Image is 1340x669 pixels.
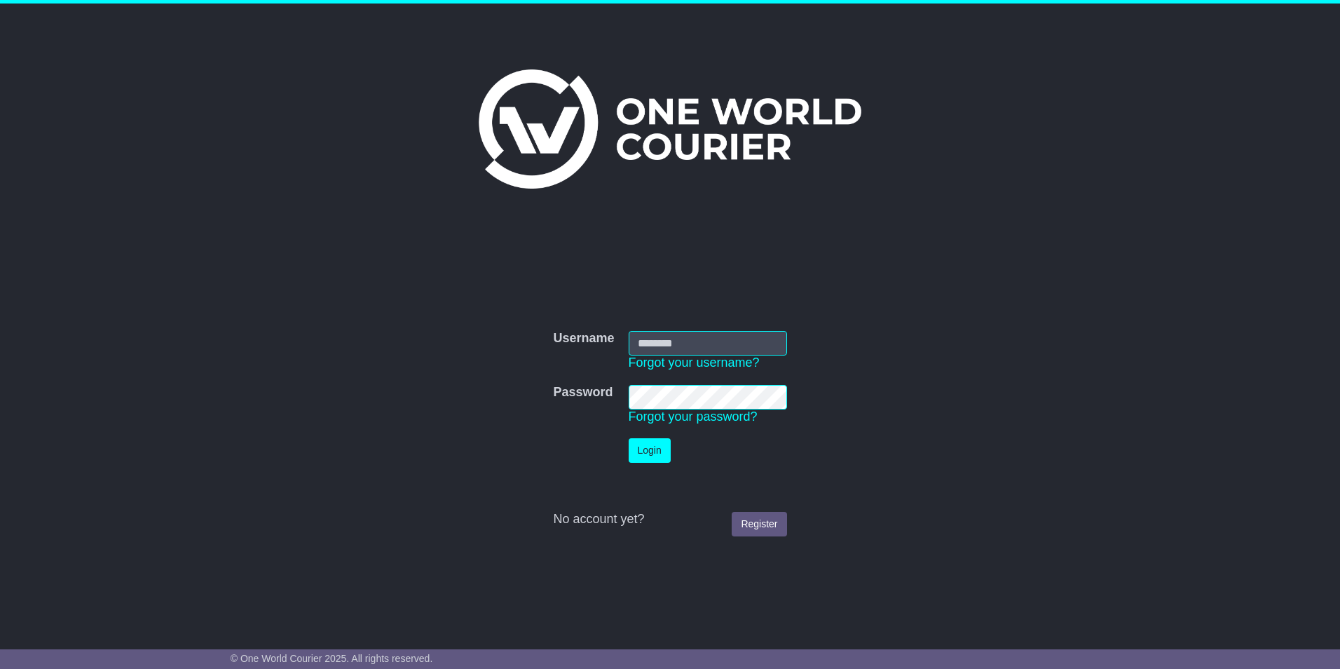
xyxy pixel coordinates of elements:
button: Login [629,438,671,463]
span: © One World Courier 2025. All rights reserved. [231,653,433,664]
a: Forgot your password? [629,410,758,424]
label: Password [553,385,613,400]
div: No account yet? [553,512,786,527]
a: Register [732,512,786,536]
img: One World [479,69,861,189]
label: Username [553,331,614,346]
a: Forgot your username? [629,356,760,370]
